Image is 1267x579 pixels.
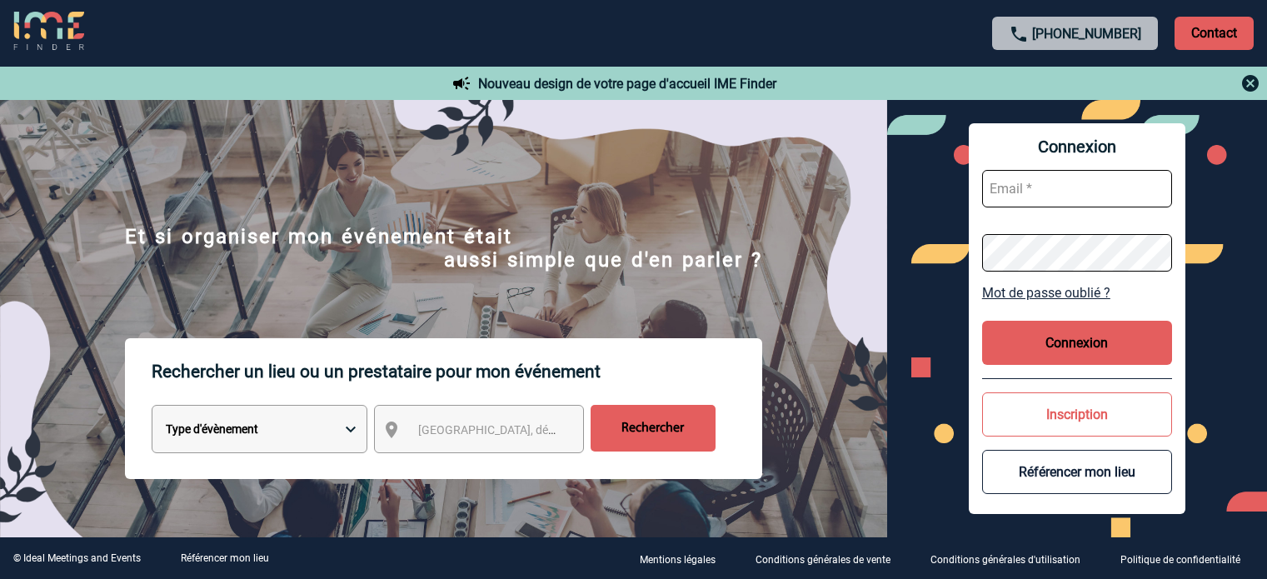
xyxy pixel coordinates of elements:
[982,170,1172,207] input: Email *
[13,552,141,564] div: © Ideal Meetings and Events
[756,554,890,566] p: Conditions générales de vente
[591,405,716,452] input: Rechercher
[982,137,1172,157] span: Connexion
[626,551,742,567] a: Mentions légales
[982,285,1172,301] a: Mot de passe oublié ?
[181,552,269,564] a: Référencer mon lieu
[742,551,917,567] a: Conditions générales de vente
[930,554,1080,566] p: Conditions générales d'utilisation
[418,423,650,437] span: [GEOGRAPHIC_DATA], département, région...
[982,321,1172,365] button: Connexion
[640,554,716,566] p: Mentions légales
[1107,551,1267,567] a: Politique de confidentialité
[1120,554,1240,566] p: Politique de confidentialité
[1032,26,1141,42] a: [PHONE_NUMBER]
[1175,17,1254,50] p: Contact
[982,450,1172,494] button: Référencer mon lieu
[982,392,1172,437] button: Inscription
[1009,24,1029,44] img: call-24-px.png
[152,338,762,405] p: Rechercher un lieu ou un prestataire pour mon événement
[917,551,1107,567] a: Conditions générales d'utilisation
